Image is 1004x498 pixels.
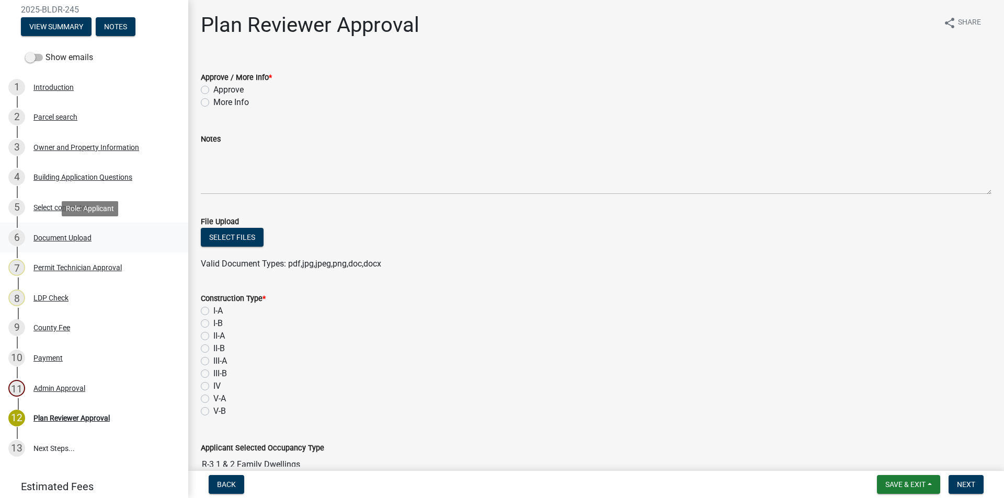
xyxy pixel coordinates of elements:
[213,405,226,418] label: V-B
[8,259,25,276] div: 7
[943,17,956,29] i: share
[33,173,132,181] div: Building Application Questions
[8,199,25,216] div: 5
[8,169,25,186] div: 4
[217,480,236,489] span: Back
[33,294,69,302] div: LDP Check
[8,229,25,246] div: 6
[958,17,981,29] span: Share
[213,84,244,96] label: Approve
[8,139,25,156] div: 3
[33,144,139,151] div: Owner and Property Information
[8,289,25,306] div: 8
[201,74,272,82] label: Approve / More Info
[21,23,92,31] wm-modal-confirm: Summary
[33,414,110,422] div: Plan Reviewer Approval
[8,440,25,457] div: 13
[885,480,926,489] span: Save & Exit
[935,13,989,33] button: shareShare
[201,136,221,143] label: Notes
[33,234,92,241] div: Document Upload
[201,259,381,269] span: Valid Document Types: pdf,jpg,jpeg,png,doc,docx
[213,317,223,330] label: I-B
[201,295,266,303] label: Construction Type
[33,385,85,392] div: Admin Approval
[62,201,118,216] div: Role: Applicant
[33,204,89,211] div: Select contractor
[201,218,239,226] label: File Upload
[213,392,226,405] label: V-A
[213,330,225,342] label: II-A
[33,324,70,331] div: County Fee
[8,319,25,336] div: 9
[33,354,63,362] div: Payment
[201,228,264,247] button: Select files
[877,475,940,494] button: Save & Exit
[21,17,92,36] button: View Summary
[33,113,77,121] div: Parcel search
[8,380,25,397] div: 11
[209,475,244,494] button: Back
[8,79,25,96] div: 1
[213,305,223,317] label: I-A
[957,480,975,489] span: Next
[96,23,135,31] wm-modal-confirm: Notes
[949,475,984,494] button: Next
[21,5,167,15] span: 2025-BLDR-245
[213,342,225,355] label: II-B
[8,410,25,426] div: 12
[201,445,324,452] label: Applicant Selected Occupancy Type
[213,355,227,367] label: III-A
[201,13,419,38] h1: Plan Reviewer Approval
[213,96,249,109] label: More Info
[25,51,93,64] label: Show emails
[33,84,74,91] div: Introduction
[8,109,25,125] div: 2
[8,476,172,497] a: Estimated Fees
[96,17,135,36] button: Notes
[8,350,25,366] div: 10
[33,264,122,271] div: Permit Technician Approval
[213,380,221,392] label: IV
[213,367,227,380] label: III-B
